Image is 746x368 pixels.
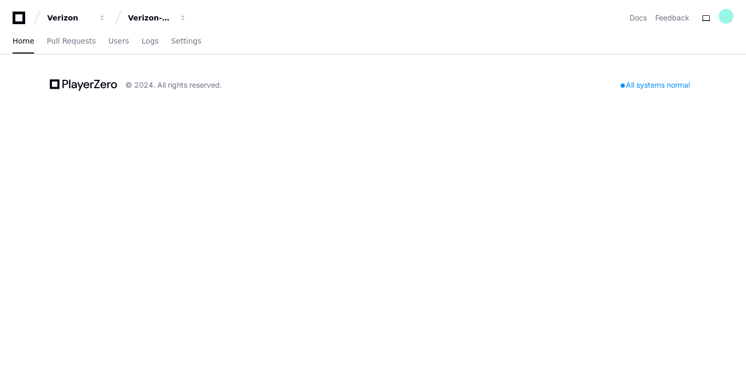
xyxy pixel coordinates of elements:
a: Settings [171,29,201,54]
a: Docs [630,13,647,23]
a: Users [109,29,129,54]
div: © 2024. All rights reserved. [125,80,222,90]
a: Home [13,29,34,54]
a: Logs [142,29,158,54]
div: Verizon-Clarify-Service-Qualifications [128,13,173,23]
button: Verizon-Clarify-Service-Qualifications [124,8,191,27]
a: Pull Requests [47,29,95,54]
button: Feedback [655,13,689,23]
button: Verizon [43,8,110,27]
span: Settings [171,38,201,44]
span: Pull Requests [47,38,95,44]
div: Verizon [47,13,92,23]
span: Logs [142,38,158,44]
div: All systems normal [614,78,696,92]
span: Users [109,38,129,44]
span: Home [13,38,34,44]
